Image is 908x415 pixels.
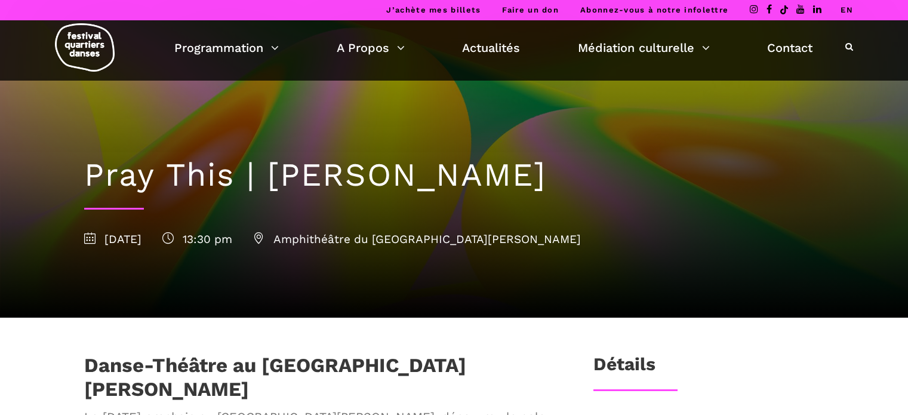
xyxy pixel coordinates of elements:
[593,353,655,383] h3: Détails
[462,38,520,58] a: Actualités
[84,232,141,246] span: [DATE]
[767,38,812,58] a: Contact
[84,353,555,401] h1: Danse-Théâtre au [GEOGRAPHIC_DATA][PERSON_NAME]
[174,38,279,58] a: Programmation
[55,23,115,72] img: logo-fqd-med
[580,5,728,14] a: Abonnez-vous à notre infolettre
[841,5,853,14] a: EN
[386,5,481,14] a: J’achète mes billets
[578,38,710,58] a: Médiation culturelle
[502,5,559,14] a: Faire un don
[84,156,824,195] h1: Pray This | [PERSON_NAME]
[253,232,581,246] span: Amphithéâtre du [GEOGRAPHIC_DATA][PERSON_NAME]
[162,232,232,246] span: 13:30 pm
[337,38,405,58] a: A Propos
